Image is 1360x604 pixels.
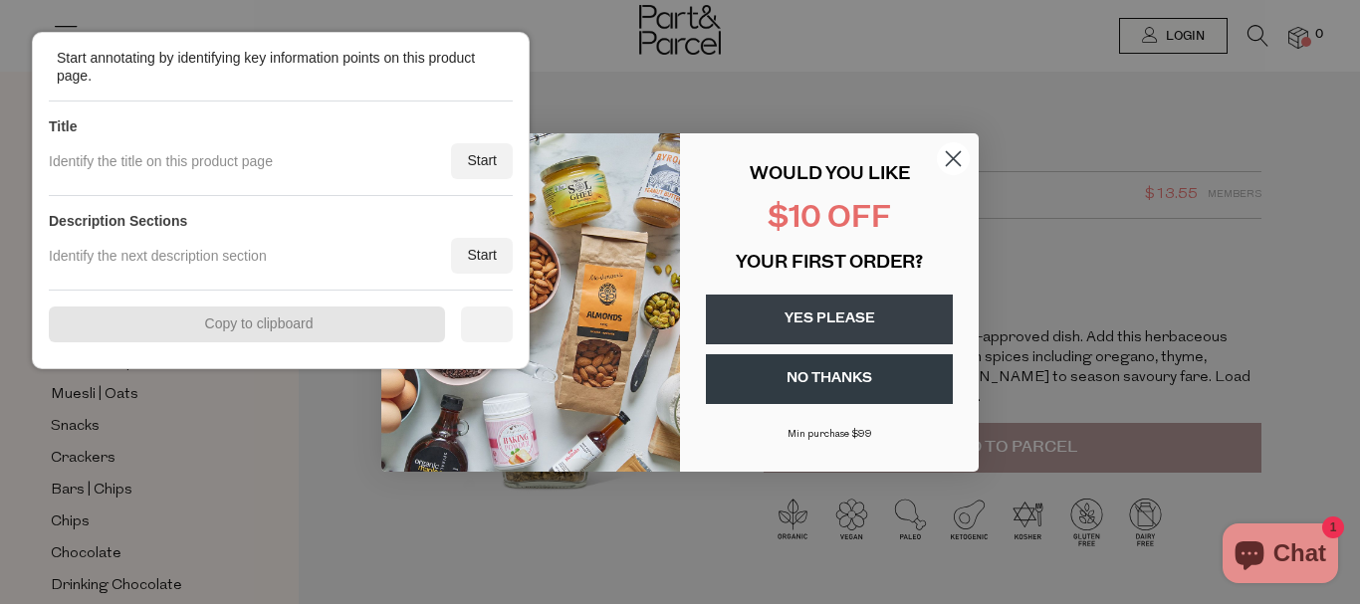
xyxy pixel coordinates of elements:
[706,354,953,404] button: NO THANKS
[451,238,513,274] div: Start
[936,141,971,176] button: Close dialog
[57,49,485,85] div: Start annotating by identifying key information points on this product page.
[49,306,445,342] div: Copy to clipboard
[736,255,923,273] span: YOUR FIRST ORDER?
[451,143,513,179] div: Start
[381,133,680,472] img: 43fba0fb-7538-40bc-babb-ffb1a4d097bc.jpeg
[1217,523,1344,588] inbox-online-store-chat: Shopify online store chat
[788,429,872,440] span: Min purchase $99
[49,117,78,135] div: Title
[49,247,267,265] div: Identify the next description section
[49,152,273,170] div: Identify the title on this product page
[768,204,891,235] span: $10 OFF
[49,212,187,230] div: Description Sections
[750,166,910,184] span: WOULD YOU LIKE
[706,295,953,344] button: YES PLEASE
